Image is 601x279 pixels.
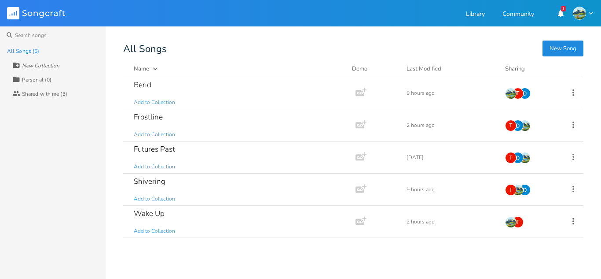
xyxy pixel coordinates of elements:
div: Sharing [505,64,558,73]
div: Thompson Gerard [505,152,517,164]
span: Add to Collection [134,227,175,235]
div: Thompson Gerard [505,120,517,131]
div: Thompson Gerard [505,184,517,196]
div: 2 hours ago [407,219,495,224]
img: brooks mclanahan [519,120,531,131]
div: Wake Up [134,210,165,217]
div: Frostline [134,113,163,121]
div: Demo [352,64,396,73]
a: Library [466,11,485,19]
button: Name [134,64,341,73]
div: Bend [134,81,151,89]
div: Futures Past [134,145,175,153]
img: brooks mclanahan [505,88,517,99]
div: 1 [561,6,566,11]
span: Add to Collection [134,99,175,106]
div: 9 hours ago [407,187,495,192]
button: New Song [542,41,583,56]
a: Community [502,11,534,19]
div: New Collection [22,63,59,68]
img: Dhruv Karamchandani [519,88,531,99]
img: brooks mclanahan [519,152,531,164]
div: All Songs (5) [7,48,39,54]
button: 1 [552,5,569,21]
span: Add to Collection [134,163,175,171]
div: Name [134,65,149,73]
div: 2 hours ago [407,123,495,128]
div: Shared with me (3) [22,91,67,97]
button: Last Modified [407,64,495,73]
img: Dhruv Karamchandani [512,120,524,131]
div: [DATE] [407,155,495,160]
div: Thompson Gerard [512,88,524,99]
div: Personal (0) [22,77,51,82]
div: Last Modified [407,65,441,73]
div: All Songs [123,44,583,54]
img: Dhruv Karamchandani [519,184,531,196]
img: brooks mclanahan [573,7,586,20]
span: Add to Collection [134,131,175,138]
img: Dhruv Karamchandani [512,152,524,164]
div: Thompson Gerard [512,216,524,228]
img: brooks mclanahan [512,184,524,196]
div: Shivering [134,178,165,185]
span: Add to Collection [134,195,175,203]
div: 9 hours ago [407,90,495,96]
img: brooks mclanahan [505,216,517,228]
